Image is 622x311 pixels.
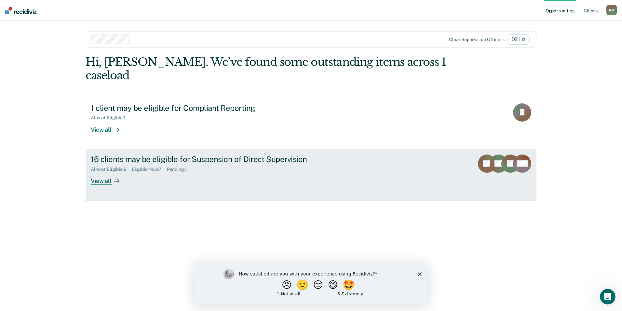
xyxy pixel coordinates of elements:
div: 16 clients may be eligible for Suspension of Direct Supervision [91,155,319,164]
div: Clear supervision officers [449,37,504,42]
a: 1 client may be eligible for Compliant ReportingAlmost Eligible:1View all [86,98,536,149]
div: Almost Eligible : 9 [91,167,132,172]
a: 16 clients may be eligible for Suspension of Direct SupervisionAlmost Eligible:9Eligible Now:7Pen... [86,149,536,200]
div: Almost Eligible : 1 [91,115,131,121]
div: Eligible Now : 7 [132,167,167,172]
div: View all [91,172,127,185]
div: 1 client may be eligible for Compliant Reporting [91,103,319,113]
div: View all [91,121,127,133]
div: Pending : 1 [167,167,192,172]
div: R M [606,5,617,15]
iframe: Intercom live chat [600,289,615,304]
iframe: Survey by Kim from Recidiviz [195,262,427,304]
div: Hi, [PERSON_NAME]. We’ve found some outstanding items across 1 caseload [86,55,446,82]
button: RM [606,5,617,15]
span: D21 [507,34,530,45]
img: Recidiviz [5,7,36,14]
